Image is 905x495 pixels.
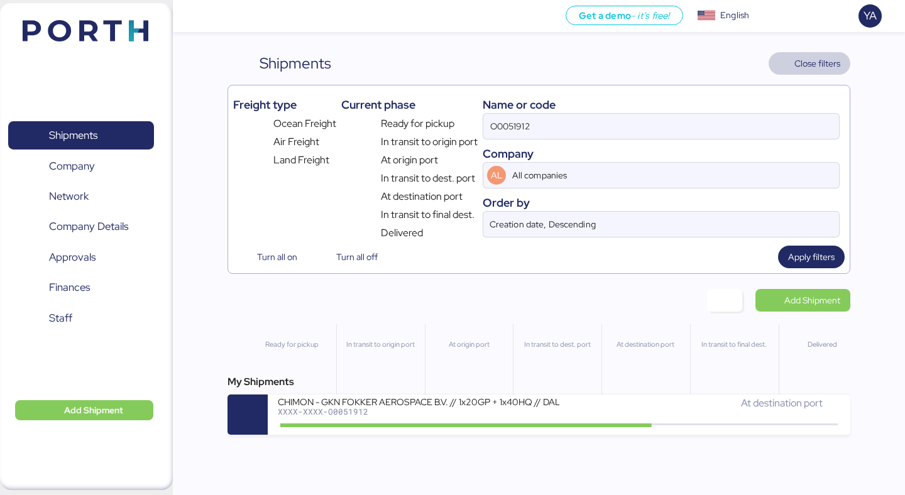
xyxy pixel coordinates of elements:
div: Shipments [260,52,331,75]
div: Current phase [341,96,478,113]
div: XXXX-XXXX-O0051912 [278,407,559,416]
button: Turn all on [233,246,307,268]
div: Company [483,145,840,162]
button: Close filters [769,52,850,75]
a: Network [8,182,154,211]
div: CHIMON - GKN FOKKER AEROSPACE B.V. // 1x20GP + 1x40HQ // DALIAN - MANZANILLO // HBL: BJSSE2507002... [278,396,559,406]
div: Name or code [483,96,840,113]
span: Company Details [49,217,128,236]
span: Ready for pickup [381,116,454,131]
a: Staff [8,304,154,333]
button: Add Shipment [15,400,153,420]
div: In transit to origin port [342,339,419,350]
span: Close filters [794,56,840,71]
div: Delivered [784,339,862,350]
span: Air Freight [273,134,319,150]
input: AL [510,163,803,188]
span: At destination port [741,396,823,410]
a: Company [8,151,154,180]
button: Turn all off [312,246,388,268]
span: Finances [49,278,90,296]
span: Delivered [381,226,423,241]
a: Add Shipment [755,289,850,312]
div: In transit to final dest. [696,339,773,350]
div: English [720,9,749,22]
div: At destination port [607,339,684,350]
div: In transit to dest. port [518,339,596,350]
button: Apply filters [778,246,845,268]
span: Ocean Freight [273,116,336,131]
div: My Shipments [228,374,850,389]
span: In transit to dest. port [381,171,475,186]
span: Land Freight [273,153,329,168]
a: Finances [8,273,154,302]
span: Add Shipment [64,403,123,418]
div: Order by [483,194,840,211]
a: Company Details [8,212,154,241]
a: Approvals [8,243,154,272]
span: In transit to origin port [381,134,478,150]
span: Approvals [49,248,96,266]
div: At origin port [431,339,508,350]
a: Shipments [8,121,154,150]
span: In transit to final dest. [381,207,474,222]
span: Add Shipment [784,293,840,308]
span: Company [49,157,95,175]
div: Freight type [233,96,336,113]
span: Apply filters [788,249,835,264]
span: AL [491,168,503,182]
button: Menu [180,6,202,27]
span: Staff [49,309,72,327]
div: Ready for pickup [253,339,331,350]
span: At destination port [381,189,463,204]
span: YA [864,8,877,24]
span: Shipments [49,126,97,144]
span: Turn all on [257,249,297,264]
span: Turn all off [336,249,378,264]
span: At origin port [381,153,438,168]
span: Network [49,187,89,205]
